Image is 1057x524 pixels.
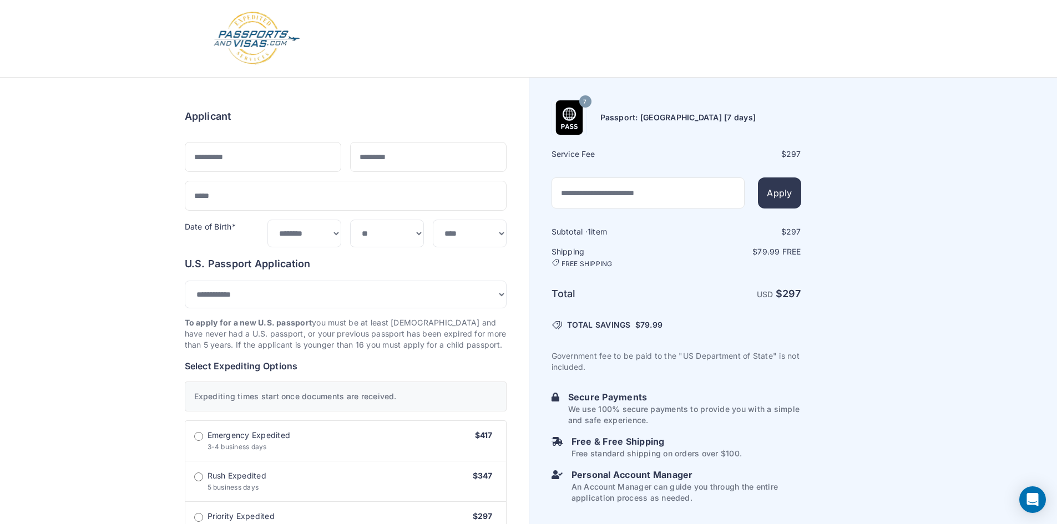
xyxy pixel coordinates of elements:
h6: Passport: [GEOGRAPHIC_DATA] [7 days] [600,112,756,123]
h6: Total [552,286,675,302]
span: 79.99 [640,320,662,329]
h6: Free & Free Shipping [572,435,742,448]
span: 3-4 business days [208,442,267,451]
span: FREE SHIPPING [562,260,613,268]
img: Logo [213,11,301,66]
span: $297 [473,511,493,521]
span: $ [635,319,662,330]
h6: Select Expediting Options [185,359,507,373]
p: $ [677,246,801,257]
span: Rush Expedited [208,470,266,481]
span: 297 [782,288,801,299]
button: Apply [758,177,801,208]
h6: Subtotal · item [552,226,675,237]
strong: To apply for a new U.S. passport [185,318,312,327]
strong: $ [776,288,801,299]
p: An Account Manager can guide you through the entire application process as needed. [572,481,801,503]
span: $417 [475,430,493,440]
p: you must be at least [DEMOGRAPHIC_DATA] and have never had a U.S. passport, or your previous pass... [185,317,507,350]
span: 297 [786,149,801,159]
span: USD [757,289,773,299]
h6: Applicant [185,109,231,124]
span: TOTAL SAVINGS [567,319,631,330]
div: Open Intercom Messenger [1019,486,1046,513]
span: Free [782,247,801,256]
span: $347 [473,471,493,480]
span: Priority Expedited [208,511,275,522]
span: Emergency Expedited [208,430,291,441]
div: $ [677,149,801,160]
label: Date of Birth* [185,222,236,231]
span: 7 [583,95,586,109]
h6: Personal Account Manager [572,468,801,481]
img: Product Name [552,100,586,135]
div: $ [677,226,801,237]
span: 5 business days [208,483,259,491]
h6: Shipping [552,246,675,268]
span: 297 [786,227,801,236]
h6: U.S. Passport Application [185,256,507,272]
span: 79.99 [757,247,780,256]
p: Government fee to be paid to the "US Department of State" is not included. [552,350,801,373]
div: Expediting times start once documents are received. [185,381,507,411]
p: We use 100% secure payments to provide you with a simple and safe experience. [568,404,801,426]
p: Free standard shipping on orders over $100. [572,448,742,459]
span: 1 [588,227,591,236]
h6: Secure Payments [568,390,801,404]
h6: Service Fee [552,149,675,160]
